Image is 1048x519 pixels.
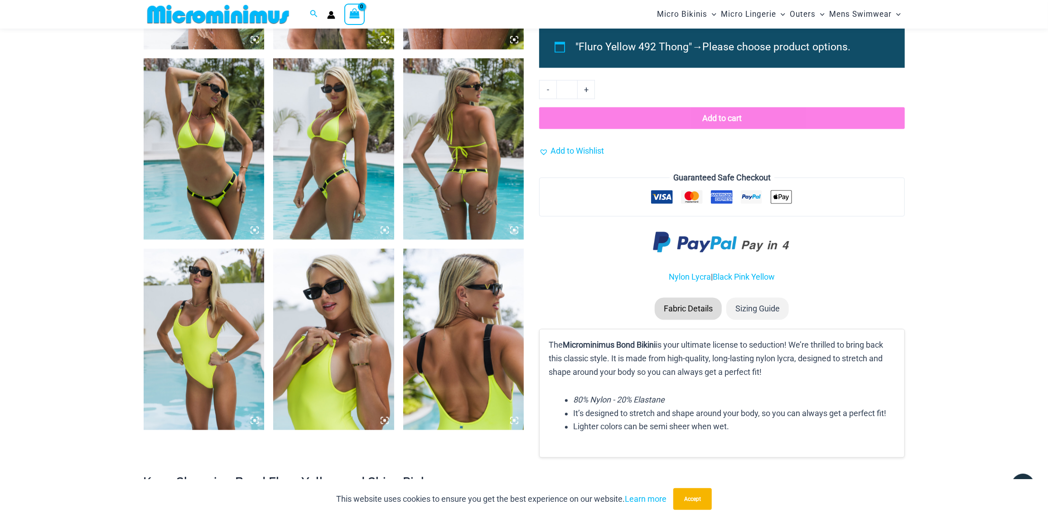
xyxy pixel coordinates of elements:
span: Micro Bikinis [657,3,707,26]
a: - [539,80,556,99]
p: | [539,271,904,284]
a: Black [713,272,732,282]
span: Menu Toggle [776,3,785,26]
p: The is your ultimate license to seduction! We’re thrilled to bring back this classic style. It is... [549,339,895,379]
a: Add to Wishlist [539,144,604,158]
span: Please choose product options. [703,41,851,53]
span: Outers [790,3,816,26]
li: → [576,37,884,58]
a: Micro LingerieMenu ToggleMenu Toggle [719,3,787,26]
li: Fabric Details [655,298,722,320]
li: It’s designed to stretch and shape around your body, so you can always get a perfect fit! [573,407,895,421]
img: Bond Fluro Yellow 312 Top 492 Thong [273,58,394,240]
img: Bond Fluro Yellow 8935 One Piece [273,249,394,430]
img: Bond Fluro Yellow 8935 One Piece [403,249,524,430]
li: Sizing Guide [726,298,789,320]
a: Mens SwimwearMenu ToggleMenu Toggle [827,3,903,26]
a: + [578,80,595,99]
a: Nylon Lycra [669,272,711,282]
legend: Guaranteed Safe Checkout [670,171,774,184]
img: Bond Fluro Yellow 312 Top 492 Thong [144,58,265,240]
img: MM SHOP LOGO FLAT [144,4,293,24]
span: Add to Wishlist [551,146,604,155]
a: Micro BikinisMenu ToggleMenu Toggle [655,3,719,26]
button: Accept [673,488,712,510]
img: Bond Fluro Yellow 312 Top 492 Thong [403,58,524,240]
span: Menu Toggle [816,3,825,26]
a: OutersMenu ToggleMenu Toggle [787,3,827,26]
span: Menu Toggle [707,3,716,26]
input: Product quantity [556,80,578,99]
a: Learn more [625,494,666,504]
p: This website uses cookies to ensure you get the best experience on our website. [336,492,666,506]
span: Mens Swimwear [829,3,892,26]
b: Microminimus Bond Bikini [563,340,656,350]
a: View Shopping Cart, empty [344,4,365,24]
a: Account icon link [327,11,335,19]
span: Menu Toggle [892,3,901,26]
a: Yellow [751,272,775,282]
button: Add to cart [539,107,904,129]
a: Pink [734,272,749,282]
em: 80% Nylon - 20% Elastane [573,395,665,405]
img: Bond Fluro Yellow 8935 One Piece [144,249,265,430]
span: "Fluro Yellow 492 Thong" [576,41,692,53]
a: Search icon link [310,9,318,20]
li: Lighter colors can be semi sheer when wet. [573,420,895,434]
h2: Keep Shopping Bond Fluro Yellow and Shiny Pink [144,474,905,490]
span: Micro Lingerie [721,3,776,26]
nav: Site Navigation [653,1,905,27]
